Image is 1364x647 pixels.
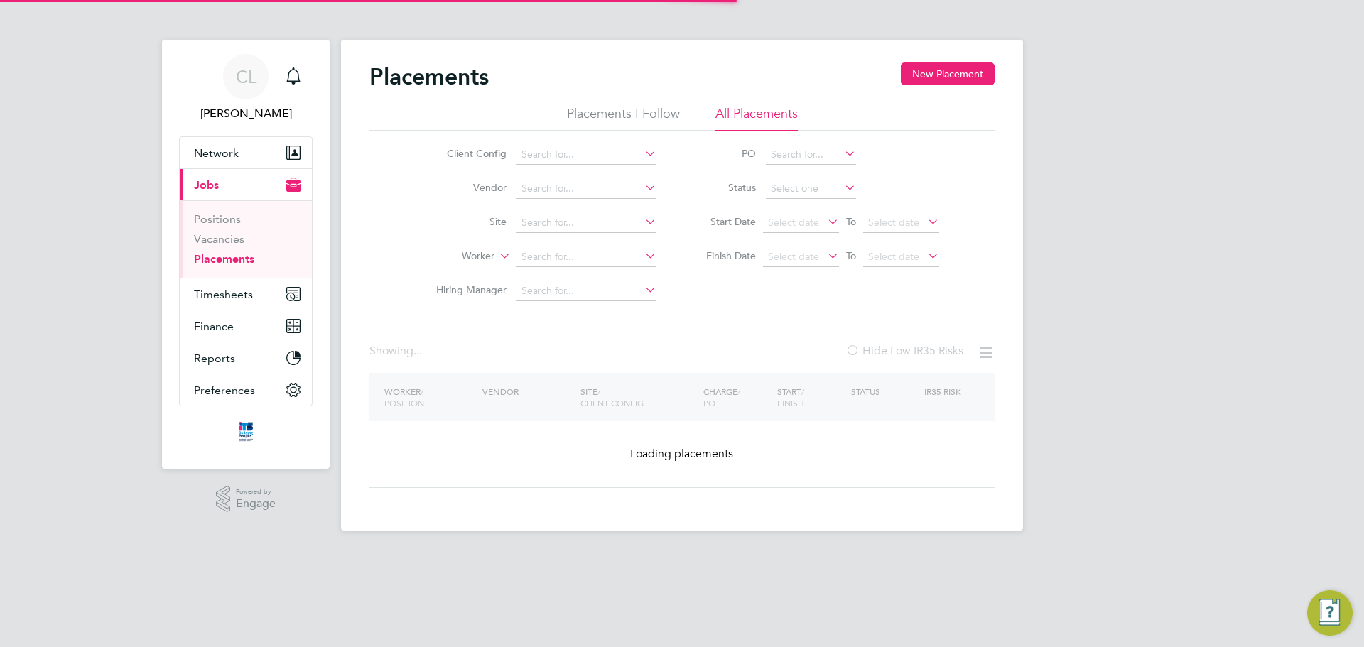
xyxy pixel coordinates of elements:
[567,105,680,131] li: Placements I Follow
[162,40,330,469] nav: Main navigation
[516,145,656,165] input: Search for...
[180,278,312,310] button: Timesheets
[194,320,234,333] span: Finance
[179,54,313,122] a: CL[PERSON_NAME]
[413,344,422,358] span: ...
[216,486,276,513] a: Powered byEngage
[715,105,798,131] li: All Placements
[845,344,963,358] label: Hide Low IR35 Risks
[901,62,995,85] button: New Placement
[179,105,313,122] span: Chelsea Lawford
[868,216,919,229] span: Select date
[516,179,656,199] input: Search for...
[180,200,312,278] div: Jobs
[369,62,489,91] h2: Placements
[692,249,756,262] label: Finish Date
[692,215,756,228] label: Start Date
[766,145,856,165] input: Search for...
[1307,590,1353,636] button: Engage Resource Center
[766,179,856,199] input: Select one
[516,247,656,267] input: Search for...
[194,252,254,266] a: Placements
[236,67,256,86] span: CL
[180,169,312,200] button: Jobs
[179,420,313,443] a: Go to home page
[768,250,819,263] span: Select date
[425,181,507,194] label: Vendor
[180,374,312,406] button: Preferences
[425,147,507,160] label: Client Config
[194,288,253,301] span: Timesheets
[842,246,860,265] span: To
[692,181,756,194] label: Status
[516,281,656,301] input: Search for...
[194,232,244,246] a: Vacancies
[180,310,312,342] button: Finance
[236,420,256,443] img: itsconstruction-logo-retina.png
[768,216,819,229] span: Select date
[236,486,276,498] span: Powered by
[194,352,235,365] span: Reports
[425,283,507,296] label: Hiring Manager
[692,147,756,160] label: PO
[194,384,255,397] span: Preferences
[180,137,312,168] button: Network
[236,498,276,510] span: Engage
[868,250,919,263] span: Select date
[194,178,219,192] span: Jobs
[194,146,239,160] span: Network
[180,342,312,374] button: Reports
[413,249,494,263] label: Worker
[194,212,241,226] a: Positions
[842,212,860,231] span: To
[516,213,656,233] input: Search for...
[369,344,425,359] div: Showing
[425,215,507,228] label: Site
